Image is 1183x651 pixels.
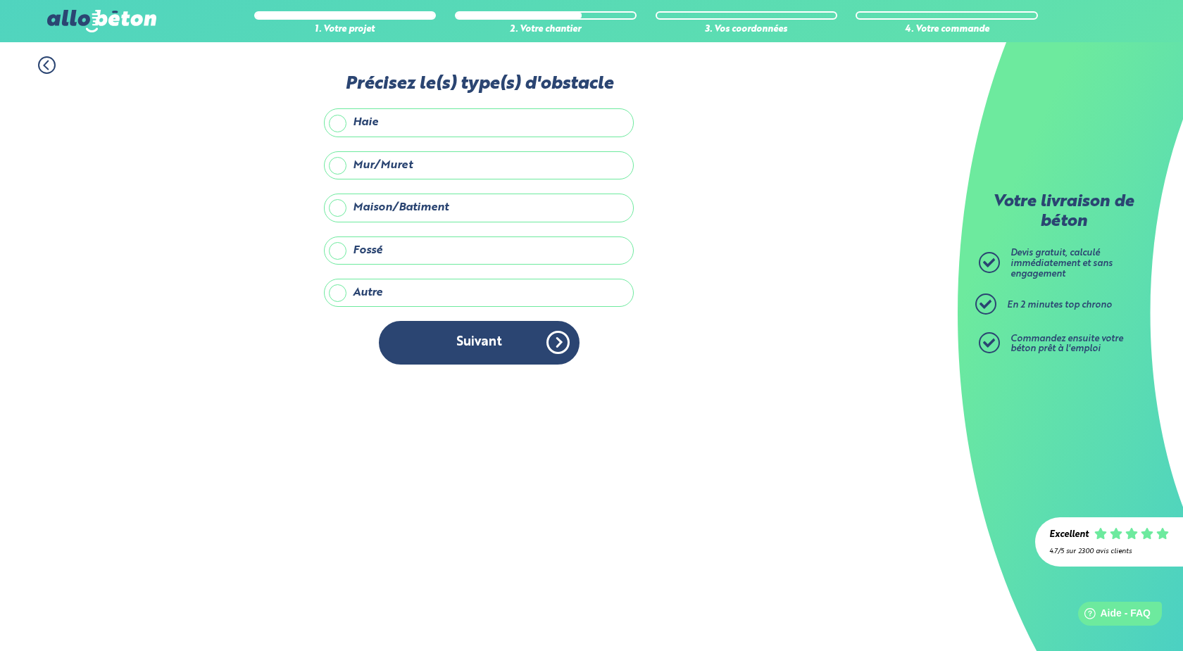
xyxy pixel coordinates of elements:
div: 4. Votre commande [856,25,1037,35]
iframe: Help widget launcher [1058,596,1168,636]
label: Mur/Muret [324,151,634,179]
button: Suivant [379,321,580,364]
label: Haie [324,108,634,137]
label: Fossé [324,236,634,265]
div: 3. Vos coordonnées [656,25,837,35]
div: 2. Votre chantier [455,25,637,35]
img: allobéton [47,10,156,32]
label: Précisez le(s) type(s) d'obstacle [324,74,634,94]
label: Autre [324,279,634,307]
div: 1. Votre projet [254,25,436,35]
label: Maison/Batiment [324,194,634,222]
